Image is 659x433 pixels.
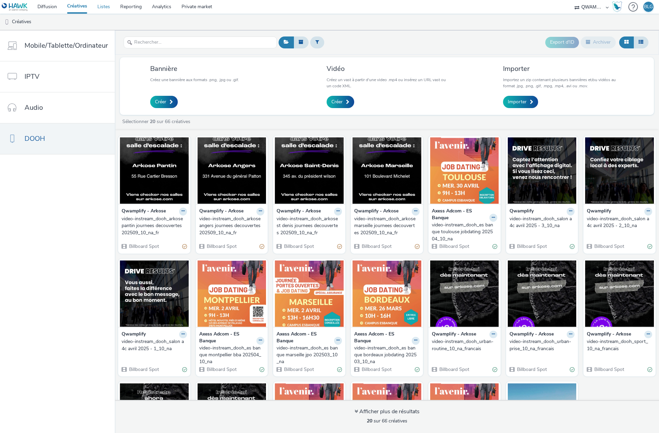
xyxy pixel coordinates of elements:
div: Valide [337,366,342,373]
div: video-instream_dooh_arkose angers journees decouvertes 202509_10_na_fr [199,215,262,236]
span: Billboard Spot [128,366,159,373]
strong: 20 [150,118,155,125]
a: video-instream_dooh_arkose st denis journees decouvertes 202509_10_na_fr [277,215,342,236]
span: Billboard Spot [439,366,469,373]
span: Billboard Spot [439,243,469,250]
span: Créer [155,99,166,105]
img: video-instream_dooh_sport_10_na_francais visual [585,260,654,327]
a: video-instream_dooh_es banque montpellier bba 202504_10_na [199,345,265,365]
div: Valide [492,243,497,250]
strong: Axess Adcom - ES Banque [432,208,488,222]
span: Billboard Spot [594,243,624,250]
div: Valide [415,366,420,373]
a: video-instream_dooh_sport_10_na_francais [587,338,652,352]
div: Valide [260,366,264,373]
img: video-instream_dooh_arkose st denis journees decouvertes 202509_10_na_fr visual [275,137,344,204]
button: Grille [619,36,634,48]
h3: Bannière [150,64,239,73]
div: Valide [647,243,652,250]
div: video-instream_dooh_es banque montpellier bba 202504_10_na [199,345,262,365]
img: video-instream_dooh_salon a4c avril 2025 - 2_10_na visual [585,137,654,204]
a: Créer [150,96,178,108]
a: video-instream_dooh_urban-routine_10_na_francais [432,338,497,352]
h3: Vidéo [327,64,447,73]
button: Archiver [581,36,616,48]
div: Partiellement valide [182,243,187,250]
img: video-instream_dooh_es banque bordeaux jobdating 202503_10_na visual [352,260,421,327]
span: DOOH [25,134,45,144]
img: Hawk Academy [612,1,622,12]
span: Mobile/Tablette/Ordinateur [25,41,108,50]
a: video-instream_dooh_urban-prise_10_na_francais [509,338,575,352]
span: Billboard Spot [516,243,547,250]
span: Billboard Spot [361,243,392,250]
img: video-instream_dooh_salon a4c avril 2025 - 3_10_na visual [508,137,577,204]
strong: Axess Adcom - ES Banque [354,331,410,345]
a: video-instream_dooh_es banque toulouse jobdating 202504_10_na [432,222,497,242]
strong: Qwamplify - Arkose [277,208,321,215]
strong: Qwamplify - Arkose [509,331,554,339]
span: Billboard Spot [206,366,237,373]
span: Importer [508,99,527,105]
span: IPTV [25,72,40,81]
span: Billboard Spot [128,243,159,250]
div: video-instream_dooh_es banque toulouse jobdating 202504_10_na [432,222,495,242]
span: Billboard Spot [283,243,314,250]
a: video-instream_dooh_arkose pantin journees decouvertes 202509_10_na_fr [122,215,187,236]
img: video-instream_dooh_arkose angers journees decouvertes 202509_10_na_fr visual [198,137,266,204]
img: video-instream_dooh_arkose marseille journees decouvertes 202509_10_na_fr visual [352,137,421,204]
img: video-instream_dooh_salon a4c avril 2025 - 1_10_na visual [120,260,189,327]
button: Export d'ID [545,37,579,48]
div: video-instream_dooh_arkose marseille journees decouvertes 202509_10_na_fr [354,215,417,236]
p: Créez une bannière aux formats .png, .jpg ou .gif. [150,77,239,83]
span: Billboard Spot [206,243,237,250]
div: Valide [570,366,575,373]
strong: Axess Adcom - ES Banque [277,331,332,345]
span: Billboard Spot [361,366,392,373]
div: Afficher plus de résultats [355,408,420,416]
img: video-instream_dooh_urban-prise_10_na_francais visual [508,260,577,327]
img: video-instream_dooh_arkose pantin journees decouvertes 202509_10_na_fr visual [120,137,189,204]
div: Valide [647,366,652,373]
a: video-instream_dooh_salon a4c avril 2025 - 3_10_na [509,215,575,229]
span: Audio [25,103,43,113]
a: video-instream_dooh_es banque marseille jpo 202503_10_na [277,345,342,365]
img: undefined Logo [2,3,28,11]
div: video-instream_dooh_arkose pantin journees decouvertes 202509_10_na_fr [122,215,184,236]
div: video-instream_dooh_salon a4c avril 2025 - 1_10_na [122,338,184,352]
span: Billboard Spot [516,366,547,373]
a: Importer [503,96,538,108]
strong: Qwamplify - Arkose [432,331,476,339]
div: Partiellement valide [260,243,264,250]
span: Billboard Spot [594,366,624,373]
p: Importez un zip contenant plusieurs bannières et/ou vidéos au format .jpg, .png, .gif, .mpg, .mp4... [503,77,624,89]
div: Partiellement valide [337,243,342,250]
div: video-instream_dooh_es banque marseille jpo 202503_10_na [277,345,339,365]
strong: 20 [367,418,372,424]
div: Valide [492,366,497,373]
strong: Axess Adcom - ES Banque [199,331,255,345]
p: Créez un vast à partir d'une video .mp4 ou insérez un URL vast ou un code XML. [327,77,447,89]
div: video-instream_dooh_urban-prise_10_na_francais [509,338,572,352]
div: video-instream_dooh_es banque bordeaux jobdating 202503_10_na [354,345,417,365]
div: video-instream_dooh_salon a4c avril 2025 - 2_10_na [587,215,649,229]
div: BLG [644,2,653,12]
img: video-instream_dooh_es banque marseille jpo 202503_10_na visual [275,260,344,327]
h3: Importer [503,64,624,73]
a: video-instream_dooh_arkose marseille journees decouvertes 202509_10_na_fr [354,215,420,236]
strong: Qwamplify - Arkose [199,208,244,215]
strong: Qwamplify [509,208,534,215]
span: Créer [331,99,343,105]
button: Liste [633,36,648,48]
img: video-instream_dooh_es banque toulouse jobdating 202504_10_na visual [430,137,499,204]
div: Partiellement valide [415,243,420,250]
a: Hawk Academy [612,1,625,12]
div: Valide [182,366,187,373]
a: Sélectionner sur 66 créatives [122,118,193,125]
div: video-instream_dooh_urban-routine_10_na_francais [432,338,495,352]
a: video-instream_dooh_arkose angers journees decouvertes 202509_10_na_fr [199,215,265,236]
input: Rechercher... [124,36,277,48]
div: Valide [570,243,575,250]
a: video-instream_dooh_salon a4c avril 2025 - 1_10_na [122,338,187,352]
strong: Qwamplify [122,331,146,339]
